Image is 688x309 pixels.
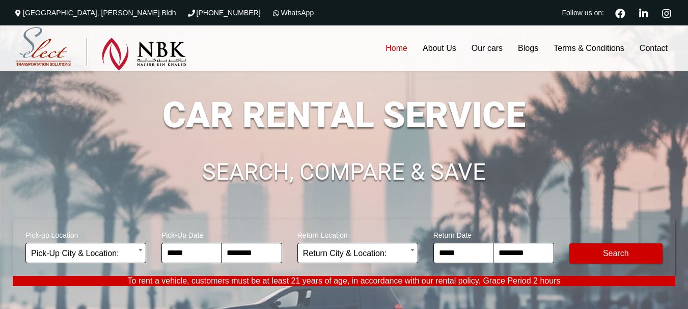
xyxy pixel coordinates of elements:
[297,224,418,243] span: Return Location
[25,243,146,263] span: Pick-Up City & Location:
[378,25,415,71] a: Home
[297,243,418,263] span: Return City & Location:
[657,7,675,18] a: Instagram
[13,160,675,184] h1: SEARCH, COMPARE & SAVE
[569,243,663,264] button: Modify Search
[303,243,412,264] span: Return City & Location:
[31,243,141,264] span: Pick-Up City & Location:
[415,25,464,71] a: About Us
[271,9,314,17] a: WhatsApp
[161,224,282,243] span: Pick-Up Date
[632,25,675,71] a: Contact
[510,25,546,71] a: Blogs
[13,276,675,286] p: To rent a vehicle, customers must be at least 21 years of age, in accordance with our rental poli...
[13,97,675,133] h1: CAR RENTAL SERVICE
[546,25,632,71] a: Terms & Conditions
[611,7,629,18] a: Facebook
[433,224,554,243] span: Return Date
[15,27,186,71] img: Select Rent a Car
[464,25,510,71] a: Our cars
[186,9,261,17] a: [PHONE_NUMBER]
[25,224,146,243] span: Pick-up Location
[635,7,652,18] a: Linkedin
